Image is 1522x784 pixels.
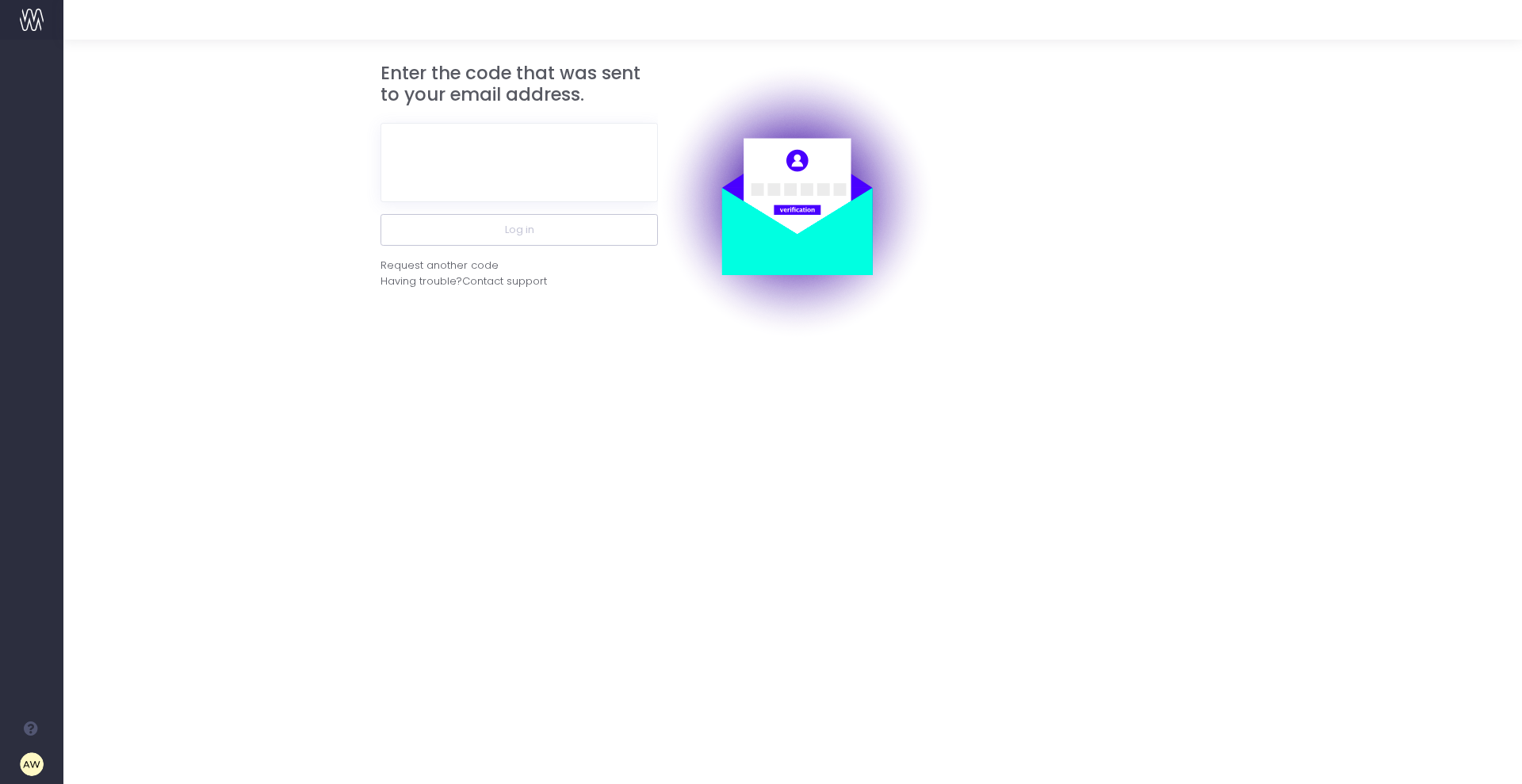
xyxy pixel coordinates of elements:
button: Log in [380,214,658,246]
div: Request another code [380,258,499,273]
img: auth.png [658,63,935,340]
span: Contact support [462,273,547,289]
div: Having trouble? [380,273,658,289]
h3: Enter the code that was sent to your email address. [380,63,658,106]
img: images/default_profile_image.png [20,752,44,776]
